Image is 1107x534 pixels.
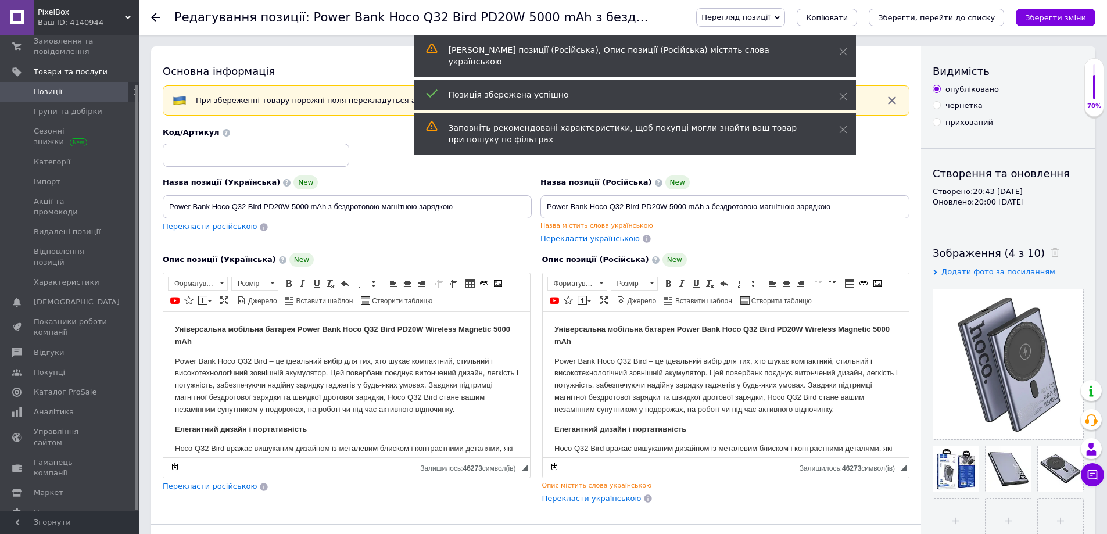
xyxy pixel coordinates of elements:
a: Вставити шаблон [662,294,734,307]
span: Характеристики [34,277,99,288]
span: Товари та послуги [34,67,108,77]
span: Позиції [34,87,62,97]
a: Додати відео з YouTube [169,294,181,307]
div: Кiлькiсть символiв [420,461,521,472]
a: Додати відео з YouTube [548,294,561,307]
a: Створити таблицю [359,294,434,307]
a: Таблиця [464,277,477,290]
iframe: Редактор, 52B97659-1FC7-4F52-9E62-327D85D4CFC2 [543,312,909,457]
a: Форматування [547,277,607,291]
div: [PERSON_NAME] позиції (Російська), Опис позиції (Російська) містять слова українською [449,44,810,67]
a: Повернути (Ctrl+Z) [718,277,730,290]
p: Hoco Q32 Bird вражає вишуканим дизайном із металевим блиском і контрастними деталями, які надають... [12,131,355,191]
span: Код/Артикул [163,128,220,137]
a: Максимізувати [597,294,610,307]
a: Вставити повідомлення [196,294,213,307]
span: Налаштування [34,507,93,518]
span: Замовлення та повідомлення [34,36,108,57]
a: Джерело [235,294,279,307]
a: Видалити форматування [324,277,337,290]
a: Вставити/видалити нумерований список [735,277,748,290]
div: Заповніть рекомендовані характеристики, щоб покупці могли знайти ваш товар при пошуку по фільтрах [449,122,810,145]
input: Наприклад, H&M жіноча сукня зелена 38 розмір вечірня максі з блискітками [163,195,532,218]
button: Копіювати [797,9,857,26]
span: [DEMOGRAPHIC_DATA] [34,297,120,307]
p: Power Bank Hoco Q32 Bird – це ідеальний вибір для тих, хто шукає компактний, стильний і високотех... [12,44,355,104]
span: Опис позиції (Українська) [163,255,276,264]
span: New [665,175,690,189]
span: Вставити шаблон [295,296,353,306]
a: Повернути (Ctrl+Z) [338,277,351,290]
a: Джерело [615,294,658,307]
a: Вставити іконку [182,294,195,307]
span: Каталог ProSale [34,387,96,397]
div: Позиція збережена успішно [449,89,810,101]
span: 46273 [842,464,861,472]
iframe: Редактор, B7F68E90-80CA-4DCD-8407-10F23376C28E [163,312,530,457]
span: Відновлення позицій [34,246,108,267]
a: Курсив (Ctrl+I) [296,277,309,290]
a: Зменшити відступ [812,277,825,290]
button: Зберегти зміни [1016,9,1095,26]
span: Видалені позиції [34,227,101,237]
div: Зображення (4 з 10) [933,246,1084,260]
span: Копіювати [806,13,848,22]
span: Категорії [34,157,70,167]
span: PixelBox [38,7,125,17]
span: New [289,253,314,267]
span: Відгуки [34,347,64,358]
div: прихований [945,117,993,128]
span: Форматування [169,277,216,290]
div: 70% [1085,102,1104,110]
a: Таблиця [843,277,856,290]
strong: Універсальна мобільна батарея Power Bank Hoco Q32 Bird PD20W Wireless Magnetic 5000 mAh [12,13,347,34]
span: Перекласти українською [540,234,640,243]
a: Вставити/видалити маркований список [370,277,382,290]
span: Перегляд позиції [701,13,770,21]
a: Вставити/Редагувати посилання (Ctrl+L) [478,277,490,290]
span: Назва позиції (Українська) [163,178,280,187]
a: Зображення [492,277,504,290]
div: Опис містить слова українською [542,481,910,490]
a: Вставити шаблон [284,294,355,307]
div: Кiлькiсть символiв [800,461,901,472]
i: Зберегти зміни [1025,13,1086,22]
div: Основна інформація [163,64,909,78]
a: Збільшити відступ [826,277,839,290]
input: Наприклад, H&M жіноча сукня зелена 38 розмір вечірня максі з блискітками [540,195,909,218]
span: При збереженні товару порожні поля перекладуться автоматично. Щоб вручну відправити поле на перек... [196,96,821,105]
button: Зберегти, перейти до списку [869,9,1004,26]
div: Створено: 20:43 [DATE] [933,187,1084,197]
a: Максимізувати [218,294,231,307]
div: опубліковано [945,84,999,95]
span: Імпорт [34,177,60,187]
a: Зробити резервну копію зараз [548,460,561,473]
span: Джерело [626,296,657,306]
span: Форматування [548,277,596,290]
a: Курсив (Ctrl+I) [676,277,689,290]
a: Вставити іконку [562,294,575,307]
a: По лівому краю [387,277,400,290]
a: Розмір [611,277,658,291]
div: Оновлено: 20:00 [DATE] [933,197,1084,207]
span: Опис позиції (Російська) [542,255,649,264]
img: :flag-ua: [173,94,187,107]
span: Групи та добірки [34,106,102,117]
a: Зробити резервну копію зараз [169,460,181,473]
span: Гаманець компанії [34,457,108,478]
a: Жирний (Ctrl+B) [662,277,675,290]
div: Видимість [933,64,1084,78]
div: Ваш ID: 4140944 [38,17,139,28]
span: Сезонні знижки [34,126,108,147]
a: Вставити/видалити маркований список [749,277,762,290]
a: Вставити/видалити нумерований список [356,277,368,290]
a: Вставити повідомлення [576,294,593,307]
span: Додати фото за посиланням [941,267,1055,276]
a: Підкреслений (Ctrl+U) [310,277,323,290]
strong: Елегантний дизайн і портативність [12,113,144,121]
button: Чат з покупцем [1081,463,1104,486]
i: Зберегти, перейти до списку [878,13,995,22]
a: Підкреслений (Ctrl+U) [690,277,703,290]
